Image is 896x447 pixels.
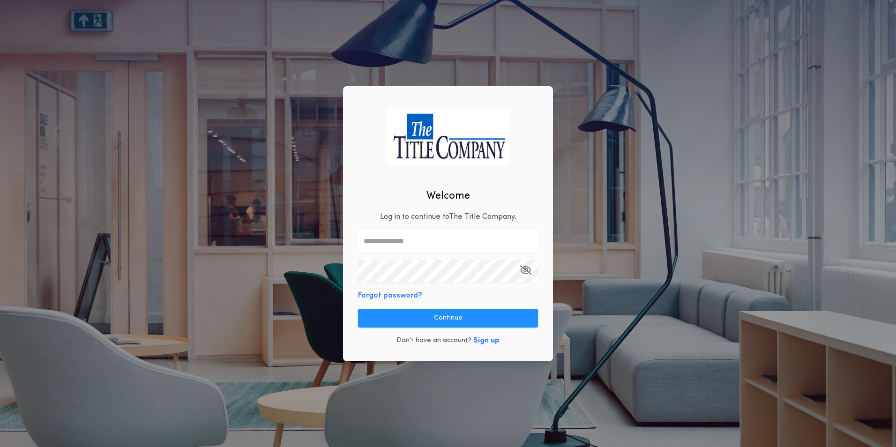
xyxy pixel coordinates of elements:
[396,336,471,345] p: Don't have an account?
[358,309,538,328] button: Continue
[387,108,509,166] img: logo
[426,188,470,204] h2: Welcome
[358,290,422,301] button: Forgot password?
[473,335,500,346] button: Sign up
[380,211,516,223] p: Log in to continue to The Title Company .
